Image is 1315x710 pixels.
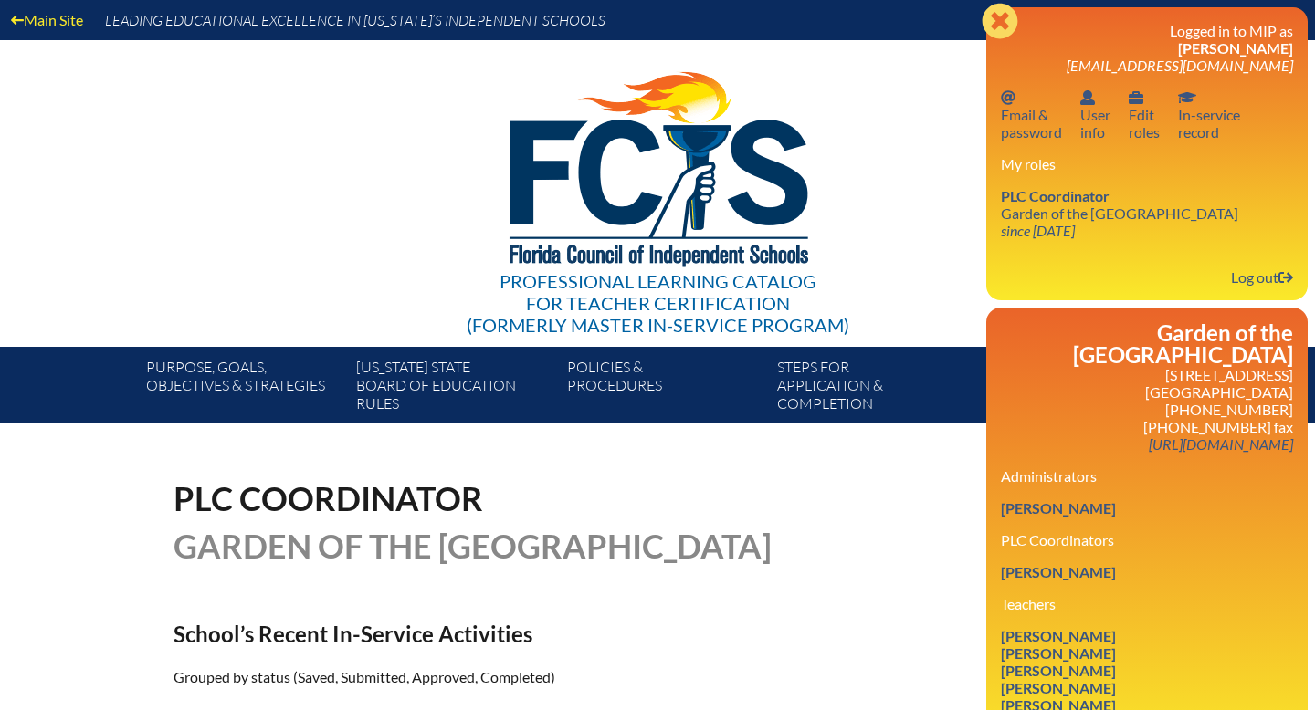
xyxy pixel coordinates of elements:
[994,675,1123,700] a: [PERSON_NAME]
[1001,467,1293,485] h3: Administrators
[174,665,816,689] p: Grouped by status (Saved, Submitted, Approved, Completed)
[994,85,1069,144] a: Email passwordEmail &password
[469,40,847,289] img: FCISlogo221.eps
[1129,90,1143,105] svg: User info
[174,478,483,518] span: PLC Coordinator
[770,354,980,423] a: Steps forapplication & completion
[994,496,1123,520] a: [PERSON_NAME]
[1171,85,1247,144] a: In-service recordIn-servicerecord
[1001,531,1293,548] h3: PLC Coordinators
[994,641,1123,665] a: [PERSON_NAME]
[994,559,1123,584] a: [PERSON_NAME]
[1178,39,1293,57] span: [PERSON_NAME]
[4,7,90,32] a: Main Site
[139,354,349,423] a: Purpose, goals,objectives & strategies
[994,658,1123,683] a: [PERSON_NAME]
[459,37,857,339] a: Professional Learning Catalog for Teacher Certification(formerly Master In-service Program)
[1001,595,1293,612] h3: Teachers
[1178,90,1196,105] svg: In-service record
[1278,270,1293,285] svg: Log out
[994,183,1246,243] a: PLC Coordinator Garden of the [GEOGRAPHIC_DATA] since [DATE]
[174,621,816,647] h2: School’s Recent In-Service Activities
[526,292,790,314] span: for Teacher Certification
[1001,222,1075,239] i: since [DATE]
[1121,85,1167,144] a: User infoEditroles
[981,354,1191,423] a: In-servicecomponents
[1067,57,1293,74] span: [EMAIL_ADDRESS][DOMAIN_NAME]
[1001,90,1015,105] svg: Email password
[560,354,770,423] a: Policies &Procedures
[1224,265,1300,289] a: Log outLog out
[349,354,559,423] a: [US_STATE] StateBoard of Education rules
[1073,85,1118,144] a: User infoUserinfo
[994,623,1123,648] a: [PERSON_NAME]
[1080,90,1095,105] svg: User info
[1001,322,1293,366] h2: Garden of the [GEOGRAPHIC_DATA]
[1001,155,1293,172] h3: My roles
[467,270,849,336] div: Professional Learning Catalog (formerly Master In-service Program)
[982,3,1018,39] svg: Close
[1001,187,1110,204] span: PLC Coordinator
[1001,22,1293,74] h3: Logged in to MIP as
[1141,432,1300,456] a: [URL][DOMAIN_NAME]
[174,526,772,566] span: Garden of the [GEOGRAPHIC_DATA]
[1001,366,1293,453] p: [STREET_ADDRESS] [GEOGRAPHIC_DATA] [PHONE_NUMBER] [PHONE_NUMBER] fax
